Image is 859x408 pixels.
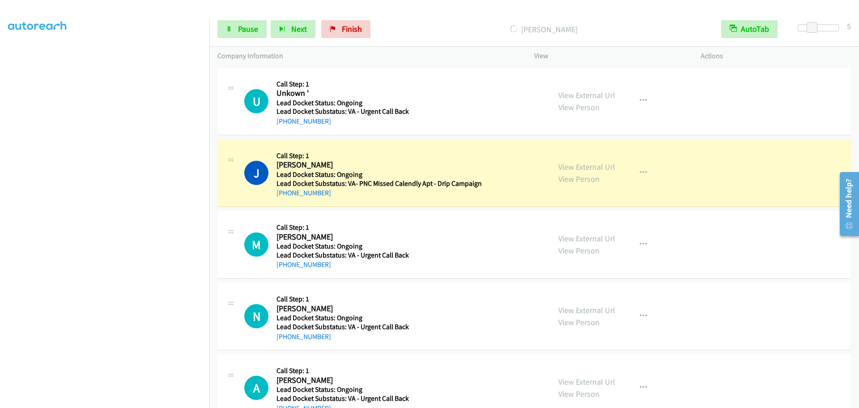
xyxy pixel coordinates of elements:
[244,89,268,113] div: The call is yet to be attempted
[244,304,268,328] h1: N
[383,23,705,35] p: [PERSON_NAME]
[217,51,518,61] p: Company Information
[244,376,268,400] h1: A
[276,295,479,304] h5: Call Step: 1
[276,80,479,89] h5: Call Step: 1
[534,51,685,61] p: View
[558,317,600,327] a: View Person
[276,242,479,251] h5: Lead Docket Status: Ongoing
[276,223,479,232] h5: Call Step: 1
[291,24,307,34] span: Next
[558,162,615,172] a: View External Url
[558,377,615,387] a: View External Url
[276,179,482,188] h5: Lead Docket Substatus: VA- PNC Missed Calendly Apt - Drip Campaign
[276,232,479,242] h2: [PERSON_NAME]
[276,151,482,160] h5: Call Step: 1
[276,260,331,269] a: [PHONE_NUMBER]
[833,168,859,240] iframe: Resource Center
[558,90,615,100] a: View External Url
[244,232,268,257] h1: M
[276,189,331,197] a: [PHONE_NUMBER]
[276,332,331,341] a: [PHONE_NUMBER]
[217,20,267,38] a: Pause
[276,394,479,403] h5: Lead Docket Substatus: VA - Urgent Call Back
[276,88,479,99] h2: Unkown '
[244,161,268,185] h1: J
[321,20,370,38] a: Finish
[276,322,479,331] h5: Lead Docket Substatus: VA - Urgent Call Back
[276,314,479,322] h5: Lead Docket Status: Ongoing
[721,20,778,38] button: AutoTab
[271,20,315,38] button: Next
[847,20,851,32] div: 5
[558,102,600,112] a: View Person
[276,304,479,314] h2: [PERSON_NAME]
[276,117,331,125] a: [PHONE_NUMBER]
[276,366,479,375] h5: Call Step: 1
[238,24,258,34] span: Pause
[276,160,479,170] h2: [PERSON_NAME]
[244,232,268,257] div: The call is yet to be attempted
[558,389,600,399] a: View Person
[244,376,268,400] div: The call is yet to be attempted
[558,174,600,184] a: View Person
[276,375,479,386] h2: [PERSON_NAME]
[558,305,615,315] a: View External Url
[244,89,268,113] h1: U
[342,24,362,34] span: Finish
[276,99,479,107] h5: Lead Docket Status: Ongoing
[701,51,851,61] p: Actions
[558,233,615,244] a: View External Url
[276,170,482,179] h5: Lead Docket Status: Ongoing
[276,107,479,116] h5: Lead Docket Substatus: VA - Urgent Call Back
[276,251,479,260] h5: Lead Docket Substatus: VA - Urgent Call Back
[558,245,600,256] a: View Person
[244,304,268,328] div: The call is yet to be attempted
[276,385,479,394] h5: Lead Docket Status: Ongoing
